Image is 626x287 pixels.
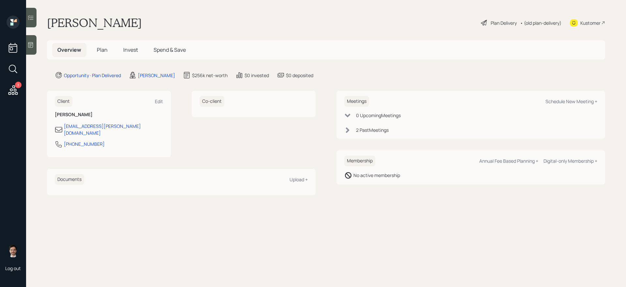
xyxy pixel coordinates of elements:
div: Kustomer [580,20,601,26]
img: jonah-coleman-headshot.png [7,244,20,257]
div: 2 Past Meeting s [356,127,389,133]
div: $0 deposited [286,72,313,79]
div: Log out [5,265,21,271]
h6: Documents [55,174,84,185]
span: Invest [123,46,138,53]
span: Overview [57,46,81,53]
div: No active membership [353,172,400,179]
div: Edit [155,98,163,104]
h6: [PERSON_NAME] [55,112,163,117]
div: Digital-only Membership + [544,158,597,164]
div: Plan Delivery [491,20,517,26]
div: 3 [15,82,22,88]
div: Schedule New Meeting + [545,98,597,104]
div: 0 Upcoming Meeting s [356,112,401,119]
div: [PERSON_NAME] [138,72,175,79]
div: [PHONE_NUMBER] [64,141,105,147]
div: $0 invested [245,72,269,79]
span: Plan [97,46,108,53]
span: Spend & Save [154,46,186,53]
h6: Meetings [344,96,369,107]
div: Upload + [290,176,308,183]
h6: Membership [344,156,375,166]
h6: Client [55,96,72,107]
div: • (old plan-delivery) [520,20,561,26]
div: Opportunity · Plan Delivered [64,72,121,79]
h6: Co-client [200,96,224,107]
div: $256k net-worth [192,72,228,79]
h1: [PERSON_NAME] [47,16,142,30]
div: Annual Fee Based Planning + [479,158,538,164]
div: [EMAIL_ADDRESS][PERSON_NAME][DOMAIN_NAME] [64,123,163,136]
